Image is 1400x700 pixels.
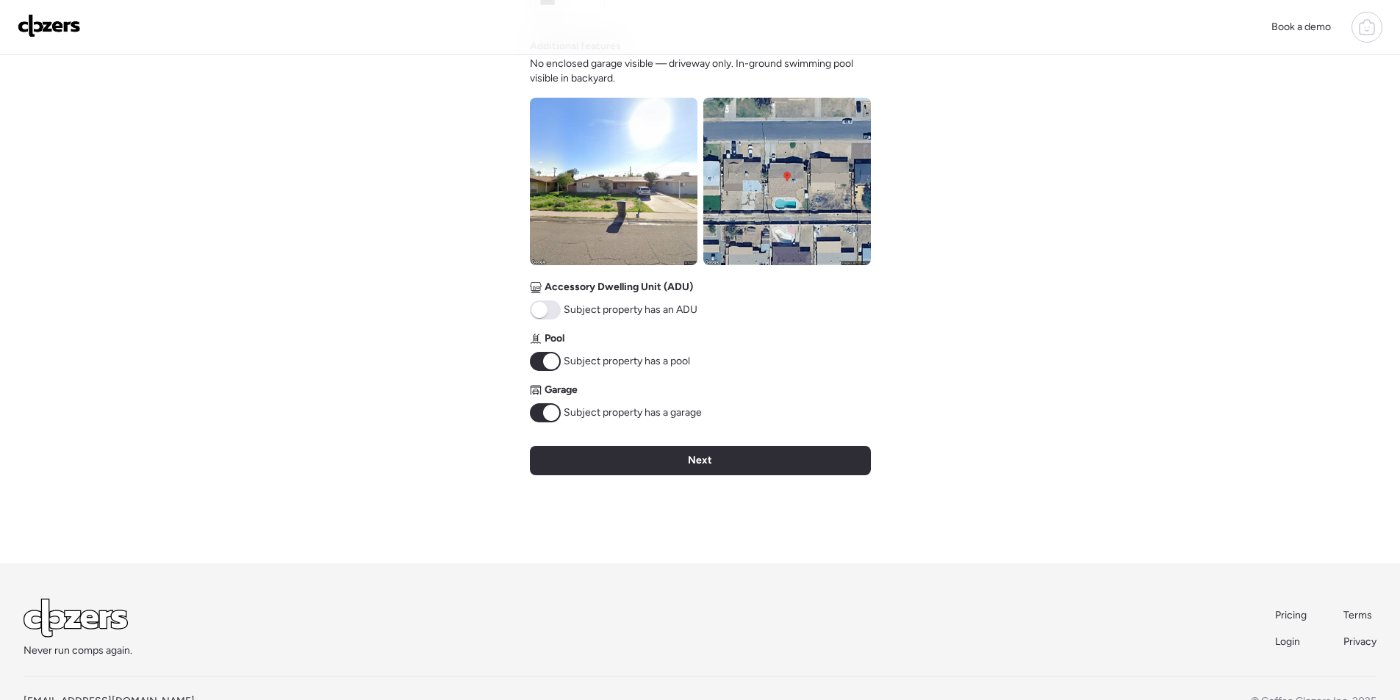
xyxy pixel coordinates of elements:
span: Subject property has an ADU [564,303,697,317]
img: Logo Light [24,599,128,638]
span: No enclosed garage visible — driveway only. In-ground swimming pool visible in backyard. [530,57,871,86]
a: Pricing [1275,608,1308,623]
a: Login [1275,635,1308,649]
span: Subject property has a garage [564,405,702,420]
img: Logo [18,14,81,37]
span: Subject property has a pool [564,354,690,369]
span: Garage [545,383,578,397]
span: Next [688,453,712,468]
span: Terms [1343,609,1372,621]
span: Book a demo [1271,21,1331,33]
span: Accessory Dwelling Unit (ADU) [545,280,693,295]
span: Privacy [1343,635,1376,648]
span: Never run comps again. [24,643,132,658]
a: Terms [1343,608,1376,623]
a: Privacy [1343,635,1376,649]
span: Pool [545,331,564,346]
span: Login [1275,635,1300,648]
span: Pricing [1275,609,1307,621]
